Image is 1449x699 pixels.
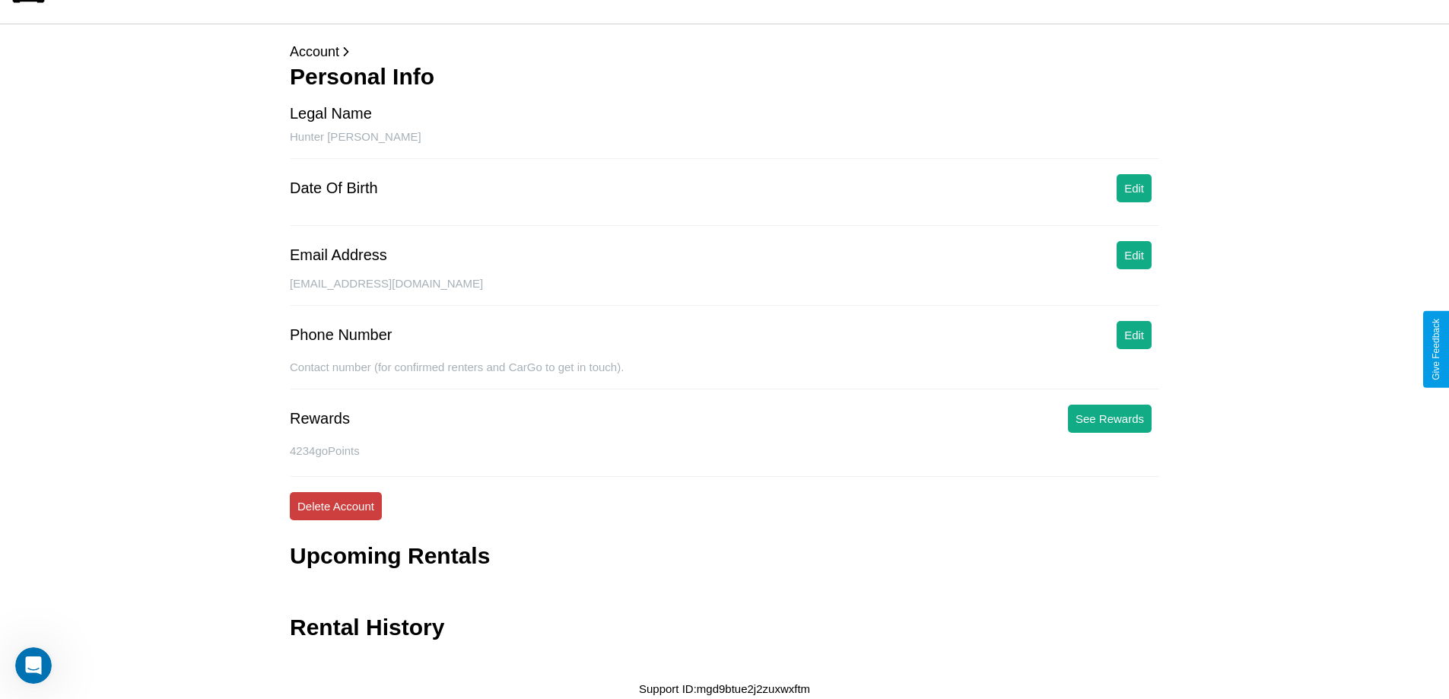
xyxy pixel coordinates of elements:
[290,64,1159,90] h3: Personal Info
[290,543,490,569] h3: Upcoming Rentals
[290,492,382,520] button: Delete Account
[290,180,378,197] div: Date Of Birth
[290,105,372,122] div: Legal Name
[290,246,387,264] div: Email Address
[290,615,444,640] h3: Rental History
[290,440,1159,461] p: 4234 goPoints
[1431,319,1441,380] div: Give Feedback
[1117,241,1152,269] button: Edit
[639,678,810,699] p: Support ID: mgd9btue2j2zuxwxftm
[15,647,52,684] iframe: Intercom live chat
[1068,405,1152,433] button: See Rewards
[290,410,350,427] div: Rewards
[1117,321,1152,349] button: Edit
[290,277,1159,306] div: [EMAIL_ADDRESS][DOMAIN_NAME]
[290,326,392,344] div: Phone Number
[290,130,1159,159] div: Hunter [PERSON_NAME]
[290,361,1159,389] div: Contact number (for confirmed renters and CarGo to get in touch).
[290,40,1159,64] p: Account
[1117,174,1152,202] button: Edit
